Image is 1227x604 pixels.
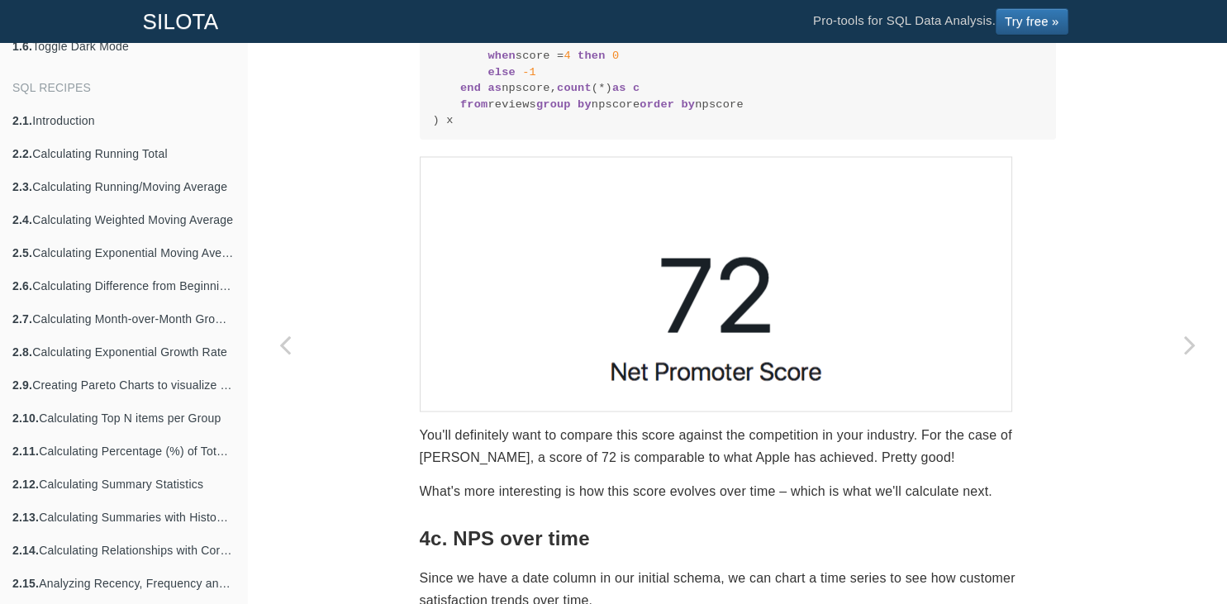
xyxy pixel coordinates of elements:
span: from [460,98,487,111]
b: 2.4. [12,213,32,226]
span: else [487,66,515,78]
b: 2.13. [12,511,39,524]
span: 4 [564,50,570,62]
iframe: Drift Widget Chat Controller [1144,521,1207,584]
a: Previous page: Funnel Analysis [248,84,322,604]
span: count [557,82,592,94]
code: (npscore * ) * / ( * ( )) ( score = score = npscore, (*) reviews npscore npscore ) x [433,17,1043,129]
b: 2.15. [12,577,39,590]
span: by [578,98,592,111]
b: 2.10. [12,411,39,425]
b: 2.7. [12,312,32,326]
span: then [578,50,605,62]
h3: 4c. NPS over time [420,527,1056,549]
span: c [633,82,640,94]
li: Pro-tools for SQL Data Analysis. [797,1,1085,42]
b: 2.12. [12,478,39,491]
b: 2.8. [12,345,32,359]
span: as [487,82,502,94]
b: 2.3. [12,180,32,193]
b: 1.6. [12,40,32,53]
b: 2.11. [12,445,39,458]
span: end [460,82,481,94]
b: 2.14. [12,544,39,557]
b: 2.2. [12,147,32,160]
a: Next page: Using SQL to analyze Bitcoin, Ethereum & Cryptocurrency Performance [1153,84,1227,604]
span: as [612,82,626,94]
span: -1 [522,66,536,78]
span: group [536,98,571,111]
p: You'll definitely want to compare this score against the competition in your industry. For the ca... [420,423,1056,468]
b: 2.1. [12,114,32,127]
span: when [487,50,515,62]
span: by [681,98,695,111]
p: What's more interesting is how this score evolves over time – which is what we'll calculate next. [420,479,1056,502]
a: Try free » [996,8,1068,35]
b: 2.5. [12,246,32,259]
span: 0 [612,50,619,62]
b: 2.9. [12,378,32,392]
span: order [640,98,674,111]
a: SILOTA [131,1,231,42]
b: 2.6. [12,279,32,292]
